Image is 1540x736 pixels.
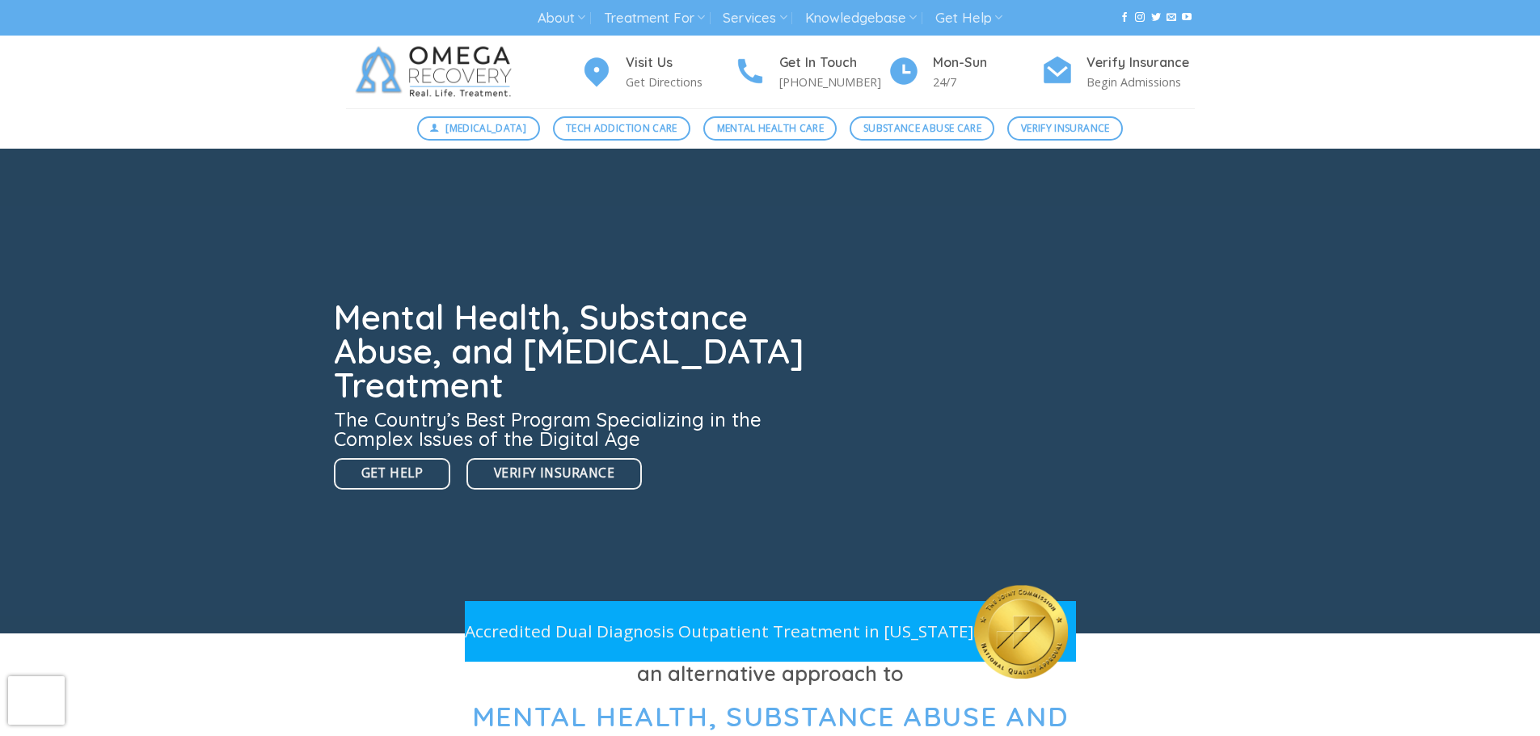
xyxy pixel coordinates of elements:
[334,458,451,490] a: Get Help
[933,73,1041,91] p: 24/7
[863,120,981,136] span: Substance Abuse Care
[553,116,691,141] a: Tech Addiction Care
[346,36,528,108] img: Omega Recovery
[805,3,917,33] a: Knowledgebase
[723,3,787,33] a: Services
[566,120,677,136] span: Tech Addiction Care
[417,116,540,141] a: [MEDICAL_DATA]
[334,301,814,402] h1: Mental Health, Substance Abuse, and [MEDICAL_DATA] Treatment
[465,618,974,645] p: Accredited Dual Diagnosis Outpatient Treatment in [US_STATE]
[580,53,734,92] a: Visit Us Get Directions
[445,120,526,136] span: [MEDICAL_DATA]
[626,53,734,74] h4: Visit Us
[494,463,614,483] span: Verify Insurance
[334,410,814,448] h3: The Country’s Best Program Specializing in the Complex Issues of the Digital Age
[604,3,705,33] a: Treatment For
[779,53,888,74] h4: Get In Touch
[1182,12,1192,23] a: Follow on YouTube
[1151,12,1161,23] a: Follow on Twitter
[1120,12,1129,23] a: Follow on Facebook
[1086,73,1195,91] p: Begin Admissions
[717,120,824,136] span: Mental Health Care
[538,3,585,33] a: About
[1007,116,1123,141] a: Verify Insurance
[779,73,888,91] p: [PHONE_NUMBER]
[1086,53,1195,74] h4: Verify Insurance
[346,658,1195,690] h3: an alternative approach to
[734,53,888,92] a: Get In Touch [PHONE_NUMBER]
[935,3,1002,33] a: Get Help
[933,53,1041,74] h4: Mon-Sun
[626,73,734,91] p: Get Directions
[361,463,424,483] span: Get Help
[1041,53,1195,92] a: Verify Insurance Begin Admissions
[466,458,642,490] a: Verify Insurance
[703,116,837,141] a: Mental Health Care
[1135,12,1145,23] a: Follow on Instagram
[1021,120,1110,136] span: Verify Insurance
[850,116,994,141] a: Substance Abuse Care
[1167,12,1176,23] a: Send us an email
